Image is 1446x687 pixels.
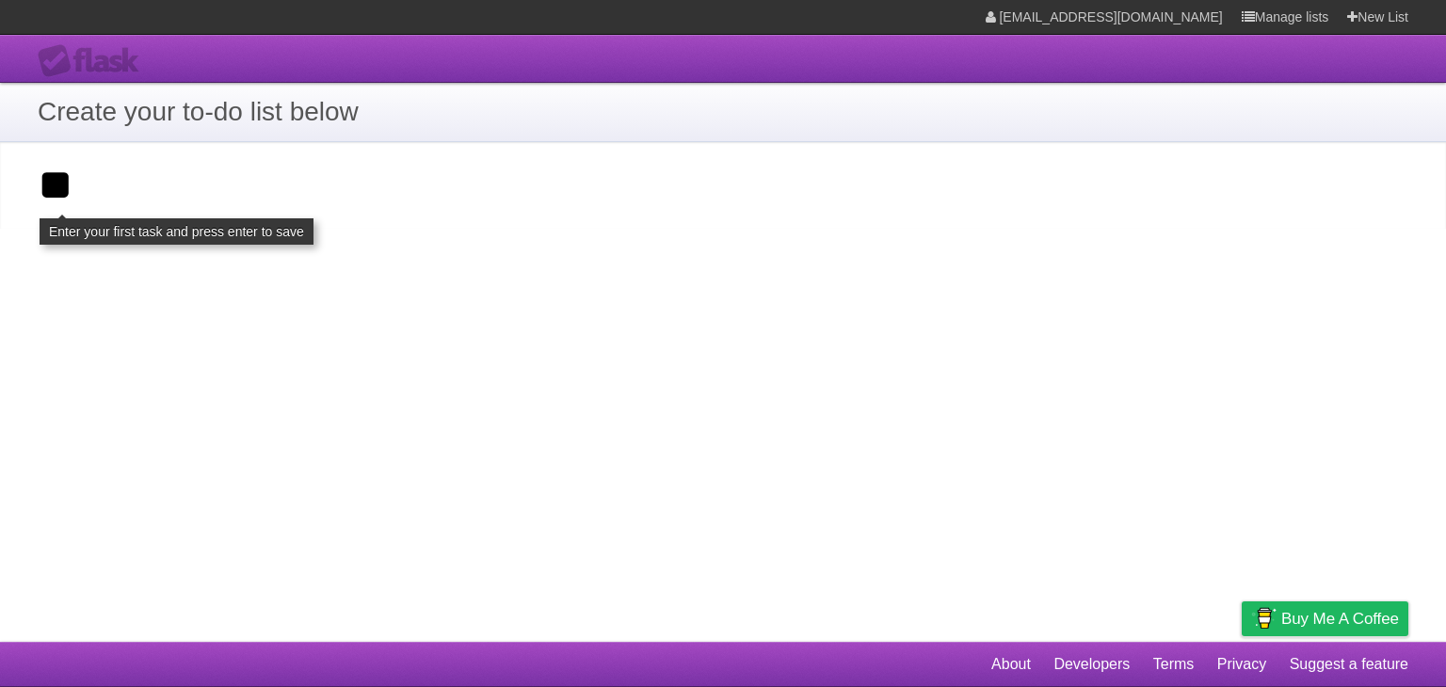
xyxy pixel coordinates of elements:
[1281,602,1399,635] span: Buy me a coffee
[1251,602,1277,634] img: Buy me a coffee
[1153,647,1195,682] a: Terms
[1290,647,1408,682] a: Suggest a feature
[38,92,1408,132] h1: Create your to-do list below
[1217,647,1266,682] a: Privacy
[38,44,151,78] div: Flask
[1053,647,1130,682] a: Developers
[991,647,1031,682] a: About
[1242,601,1408,636] a: Buy me a coffee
